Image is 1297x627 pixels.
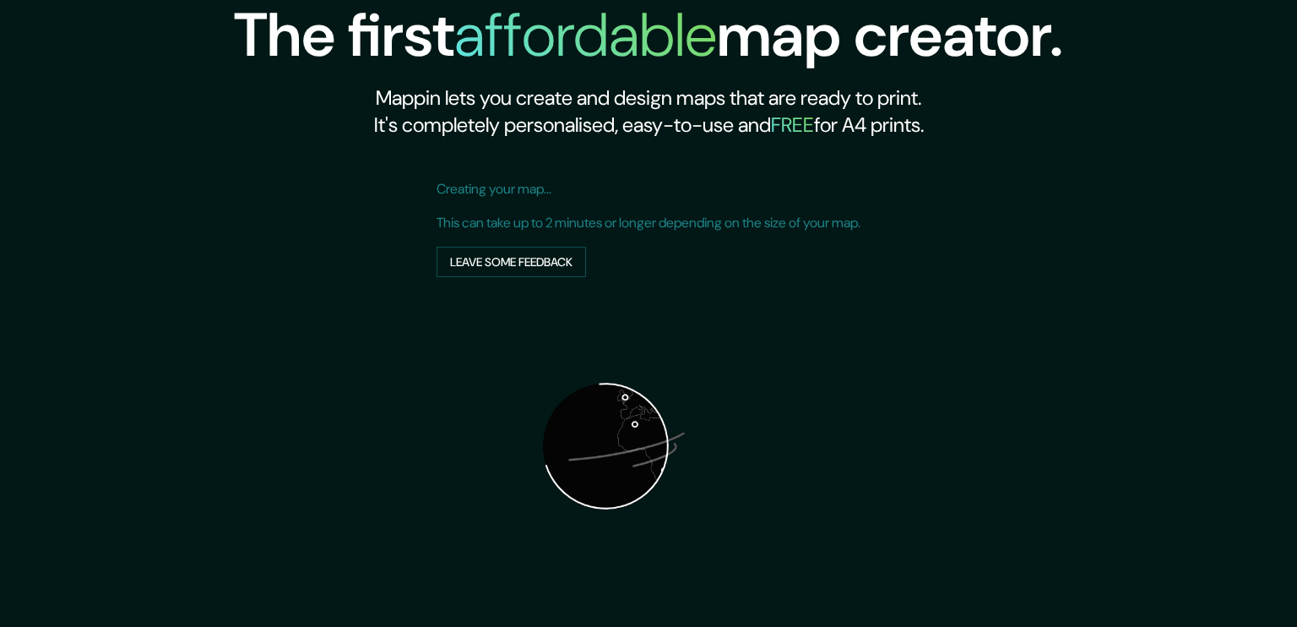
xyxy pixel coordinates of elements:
[437,213,860,233] p: This can take up to 2 minutes or longer depending on the size of your map.
[437,277,774,615] img: world loading
[771,112,814,138] h5: FREE
[234,85,1063,139] h2: Mappin lets you create and design maps that are ready to print. It's completely personalised, eas...
[437,247,586,278] button: Leave some feedback
[437,179,860,199] p: Creating your map...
